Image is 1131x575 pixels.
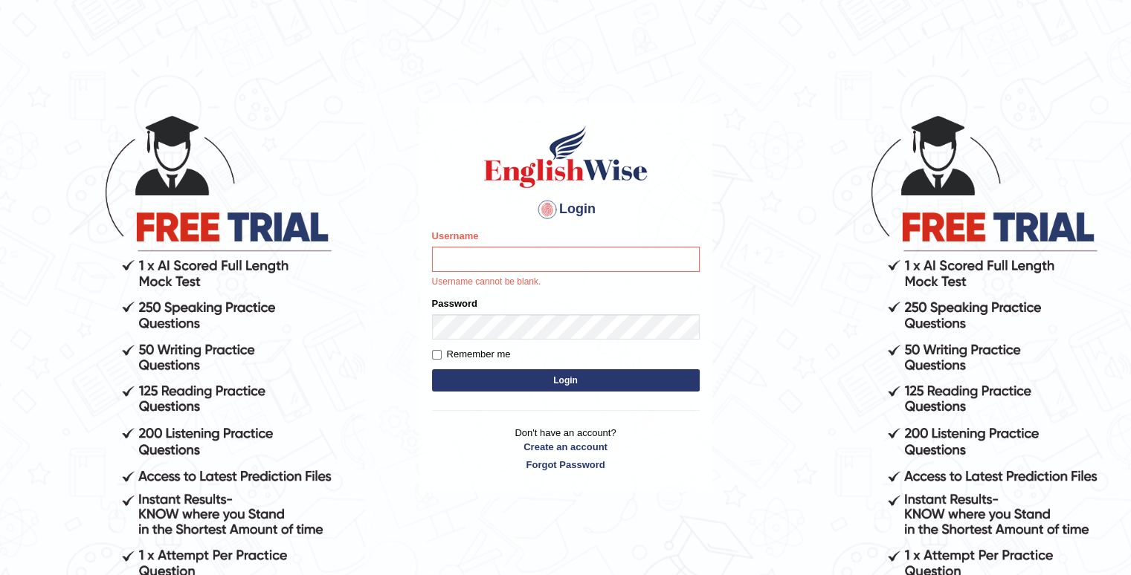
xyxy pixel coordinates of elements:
[432,458,700,472] a: Forgot Password
[432,350,442,360] input: Remember me
[481,123,651,190] img: Logo of English Wise sign in for intelligent practice with AI
[432,369,700,392] button: Login
[432,426,700,472] p: Don't have an account?
[432,198,700,221] h4: Login
[432,440,700,454] a: Create an account
[432,276,700,289] p: Username cannot be blank.
[432,296,477,311] label: Password
[432,347,511,362] label: Remember me
[432,229,479,243] label: Username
